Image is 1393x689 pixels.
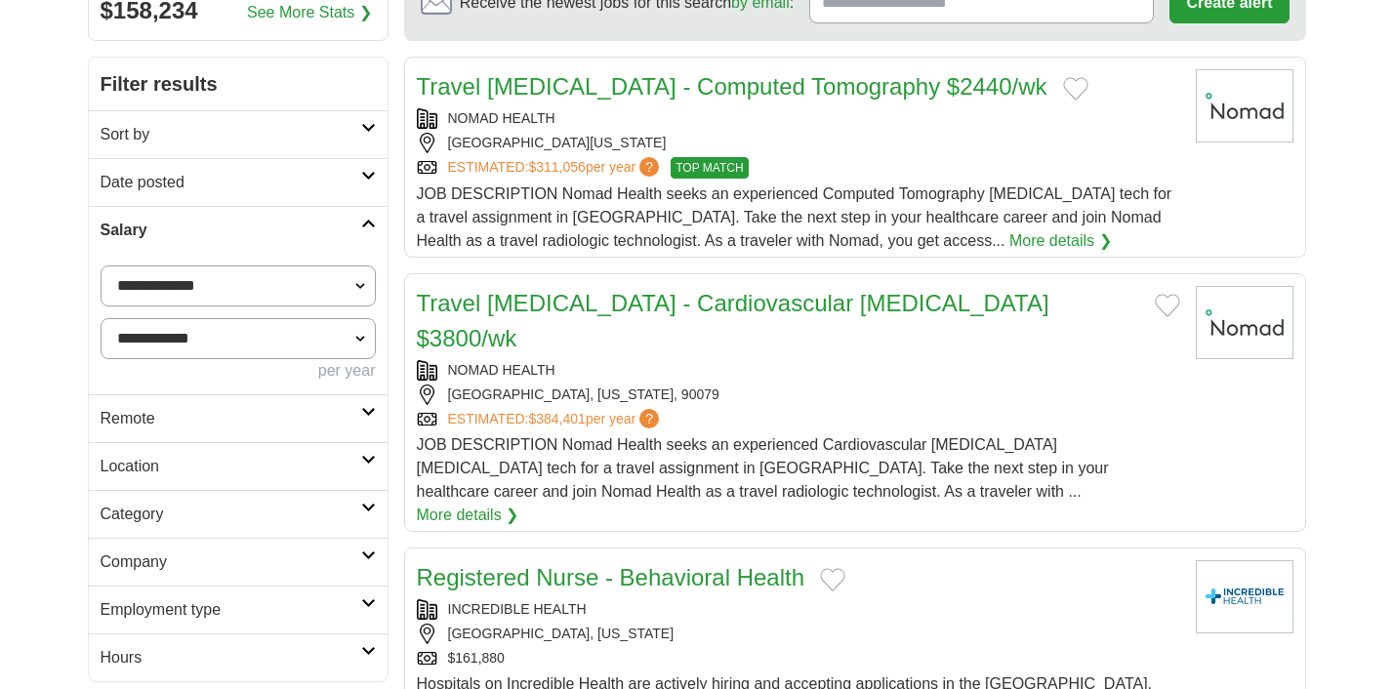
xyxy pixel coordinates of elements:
h2: Date posted [101,171,361,194]
span: TOP MATCH [671,157,748,179]
a: More details ❯ [1009,229,1112,253]
a: Salary [89,206,388,254]
a: Location [89,442,388,490]
div: $161,880 [417,648,1180,669]
h2: Remote [101,407,361,430]
button: Add to favorite jobs [820,568,845,591]
img: Company logo [1196,560,1293,633]
span: ? [639,409,659,428]
h2: Salary [101,219,361,242]
div: [GEOGRAPHIC_DATA], [US_STATE] [417,624,1180,644]
a: Date posted [89,158,388,206]
a: Travel [MEDICAL_DATA] - Cardiovascular [MEDICAL_DATA] $3800/wk [417,290,1049,351]
h2: Filter results [89,58,388,110]
a: See More Stats ❯ [247,1,372,24]
button: Add to favorite jobs [1155,294,1180,317]
a: Remote [89,394,388,442]
a: More details ❯ [417,504,519,527]
h2: Location [101,455,361,478]
a: Sort by [89,110,388,158]
h2: Category [101,503,361,526]
span: JOB DESCRIPTION Nomad Health seeks an experienced Computed Tomography [MEDICAL_DATA] tech for a t... [417,185,1172,249]
div: [GEOGRAPHIC_DATA], [US_STATE], 90079 [417,385,1180,405]
span: ? [639,157,659,177]
span: $384,401 [528,411,585,426]
a: NOMAD HEALTH [448,110,555,126]
a: Company [89,538,388,586]
span: JOB DESCRIPTION Nomad Health seeks an experienced Cardiovascular [MEDICAL_DATA] [MEDICAL_DATA] te... [417,436,1109,500]
a: Registered Nurse - Behavioral Health [417,564,805,590]
a: ESTIMATED:$384,401per year? [448,409,664,429]
h2: Company [101,550,361,574]
div: [GEOGRAPHIC_DATA][US_STATE] [417,133,1180,153]
span: $311,056 [528,159,585,175]
a: Employment type [89,586,388,633]
h2: Hours [101,646,361,669]
a: Hours [89,633,388,681]
div: per year [101,359,376,383]
h2: Sort by [101,123,361,146]
div: INCREDIBLE HEALTH [417,599,1180,620]
img: Nomad Health logo [1196,69,1293,142]
a: ESTIMATED:$311,056per year? [448,157,664,179]
h2: Employment type [101,598,361,622]
a: Travel [MEDICAL_DATA] - Computed Tomography $2440/wk [417,73,1047,100]
button: Add to favorite jobs [1063,77,1088,101]
img: Nomad Health logo [1196,286,1293,359]
a: NOMAD HEALTH [448,362,555,378]
a: Category [89,490,388,538]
